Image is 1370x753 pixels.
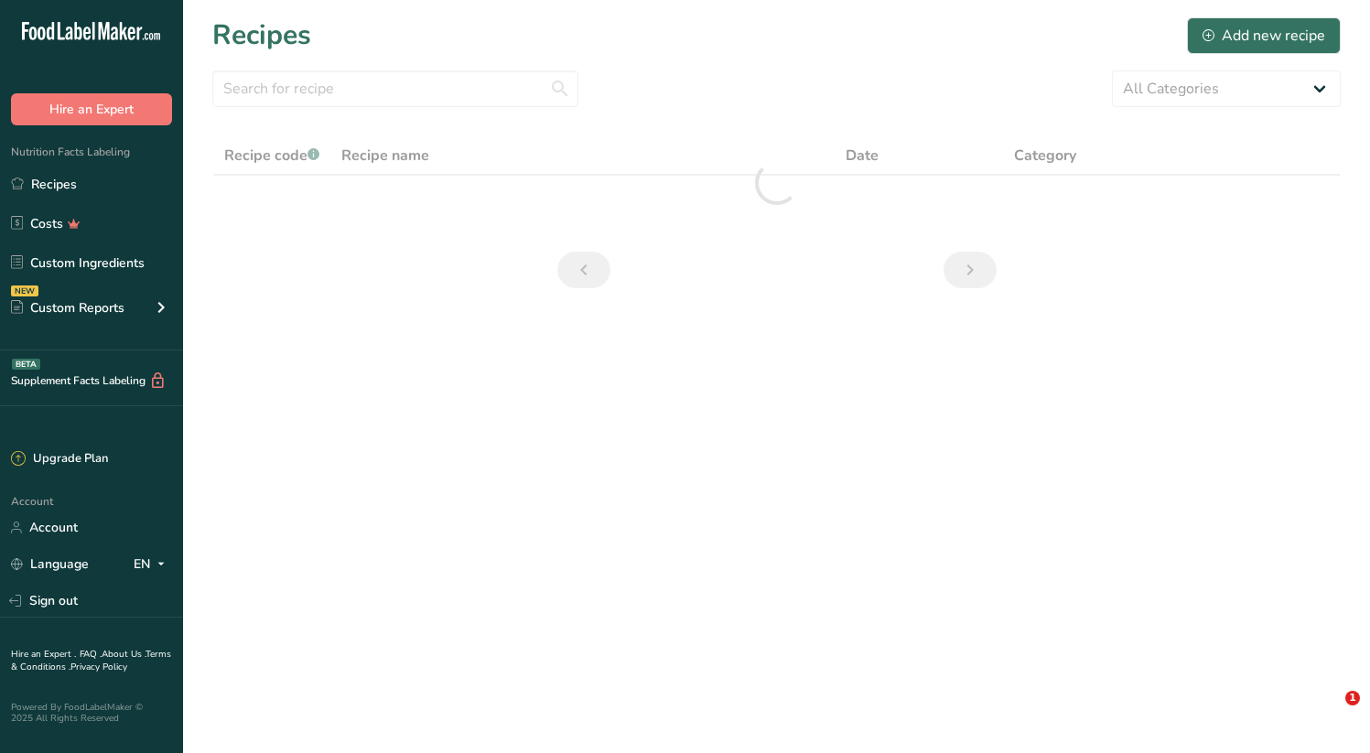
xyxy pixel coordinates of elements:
div: Add new recipe [1203,25,1325,47]
a: Terms & Conditions . [11,648,171,673]
a: FAQ . [80,648,102,661]
iframe: Intercom live chat [1308,691,1352,735]
a: About Us . [102,648,146,661]
div: EN [134,554,172,576]
a: Privacy Policy [70,661,127,673]
button: Add new recipe [1187,17,1341,54]
a: Language [11,548,89,580]
a: Hire an Expert . [11,648,76,661]
div: Upgrade Plan [11,450,108,468]
a: Previous page [557,252,610,288]
div: BETA [12,359,40,370]
div: NEW [11,285,38,296]
button: Hire an Expert [11,93,172,125]
div: Powered By FoodLabelMaker © 2025 All Rights Reserved [11,702,172,724]
a: Next page [944,252,997,288]
input: Search for recipe [212,70,578,107]
span: 1 [1345,691,1360,705]
div: Custom Reports [11,298,124,317]
h1: Recipes [212,15,311,56]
